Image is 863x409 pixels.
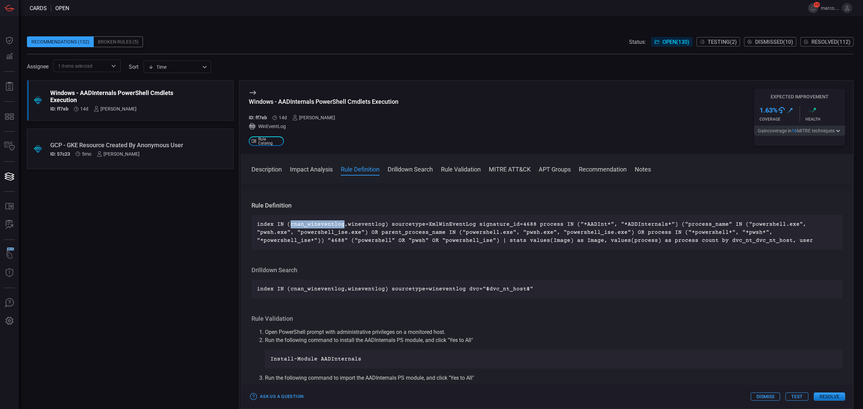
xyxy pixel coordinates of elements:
[785,392,808,401] button: Test
[811,39,851,45] span: Resolved ( 112 )
[805,117,845,122] div: Health
[251,165,282,173] button: Description
[279,115,287,120] span: Aug 05, 2025 7:03 AM
[27,63,49,70] span: Assignee
[651,37,692,46] button: Open(130)
[257,220,837,245] p: index IN (cnan_wineventlog,wineventlog) sourcetype=XmlWinEventLog signature_id=4688 process IN ("...
[148,64,200,70] div: Time
[662,39,689,45] span: Open ( 130 )
[1,108,18,125] button: MITRE - Detection Posture
[257,285,837,293] p: index IN (cnan_wineventlog,wineventlog) sourcetype=wineventlog dvc="$dvc_nt_host$"
[489,165,531,173] button: MITRE ATT&CK
[341,165,380,173] button: Rule Definition
[708,39,737,45] span: Testing ( 2 )
[290,165,333,173] button: Impact Analysis
[251,315,842,323] h3: Rule Validation
[265,336,842,344] p: Run the following command to install the AADInternals PS module, and click "Yes to All"
[94,36,143,47] div: Broken Rules (5)
[1,49,18,65] button: Detections
[814,392,845,401] button: Resolve
[441,165,481,173] button: Rule Validation
[265,374,842,382] p: Run the following command to import the AADInternals PS module, and click "Yes to All"
[635,165,651,173] button: Notes
[80,106,88,112] span: Aug 05, 2025 7:03 AM
[1,217,18,233] button: ALERT ANALYSIS
[249,391,305,402] button: Ask Us a Question
[579,165,627,173] button: Recommendation
[1,138,18,155] button: Inventory
[1,247,18,263] button: Wingman
[388,165,433,173] button: Drilldown Search
[50,141,185,149] div: GCP - GKE Resource Created By Anonymous User
[744,37,796,46] button: Dismissed(10)
[30,5,47,11] span: Cards
[251,201,842,210] h3: Rule Definition
[1,32,18,49] button: Dashboard
[50,106,68,112] h5: ID: ff7eb
[249,98,398,105] div: Windows - AADInternals PowerShell Cmdlets Execution
[1,313,18,329] button: Preferences
[1,198,18,215] button: Rule Catalog
[109,61,118,71] button: Open
[754,126,845,136] button: Gaincoverage in16MITRE techniques
[258,137,281,145] span: Rule Catalog
[760,106,778,114] h3: 1.63 %
[55,5,69,11] span: open
[808,3,818,13] button: 15
[1,168,18,185] button: Cards
[27,36,94,47] div: Recommendations (132)
[251,266,842,274] h3: Drilldown Search
[249,123,398,130] div: WinEventLog
[97,151,140,157] div: [PERSON_NAME]
[754,94,845,99] h5: Expected Improvement
[129,64,139,70] label: sort
[50,151,70,157] h5: ID: 57c23
[1,78,18,95] button: Reports
[50,89,185,103] div: Windows - AADInternals PowerShell Cmdlets Execution
[270,355,837,363] p: Install-Module AADInternals
[292,115,335,120] div: [PERSON_NAME]
[792,128,797,133] span: 16
[629,39,646,45] span: Status:
[696,37,740,46] button: Testing(2)
[1,265,18,281] button: Threat Intelligence
[94,106,137,112] div: [PERSON_NAME]
[249,115,267,120] h5: ID: ff7eb
[1,295,18,311] button: Ask Us A Question
[821,5,839,11] span: marco.[PERSON_NAME]
[751,392,780,401] button: Dismiss
[800,37,854,46] button: Resolved(112)
[760,117,800,122] div: Coverage
[814,2,820,7] span: 15
[82,151,91,157] span: Mar 17, 2025 10:05 AM
[58,63,92,69] span: 1 Items selected
[265,328,842,336] li: Open PowerShell prompt with administrative privileges on a monitored host.
[539,165,571,173] button: APT Groups
[755,39,793,45] span: Dismissed ( 10 )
